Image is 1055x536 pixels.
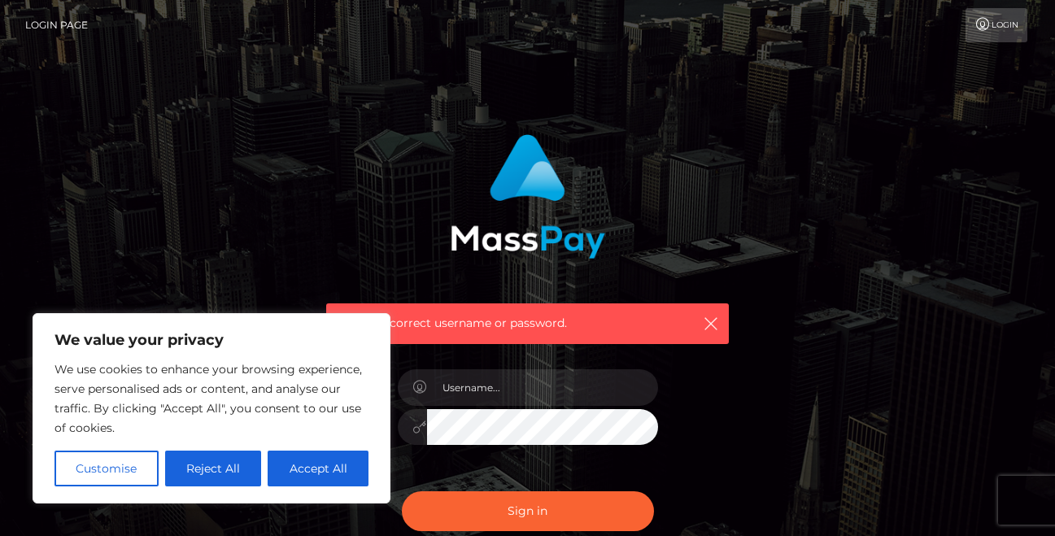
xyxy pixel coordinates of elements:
button: Accept All [268,451,368,486]
button: Customise [54,451,159,486]
button: Sign in [402,491,654,531]
input: Username... [427,369,658,406]
p: We value your privacy [54,330,368,350]
a: Login [966,8,1027,42]
a: Login Page [25,8,88,42]
button: Reject All [165,451,262,486]
span: Incorrect username or password. [379,315,676,332]
div: We value your privacy [33,313,390,503]
p: We use cookies to enhance your browsing experience, serve personalised ads or content, and analys... [54,360,368,438]
img: MassPay Login [451,134,605,259]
